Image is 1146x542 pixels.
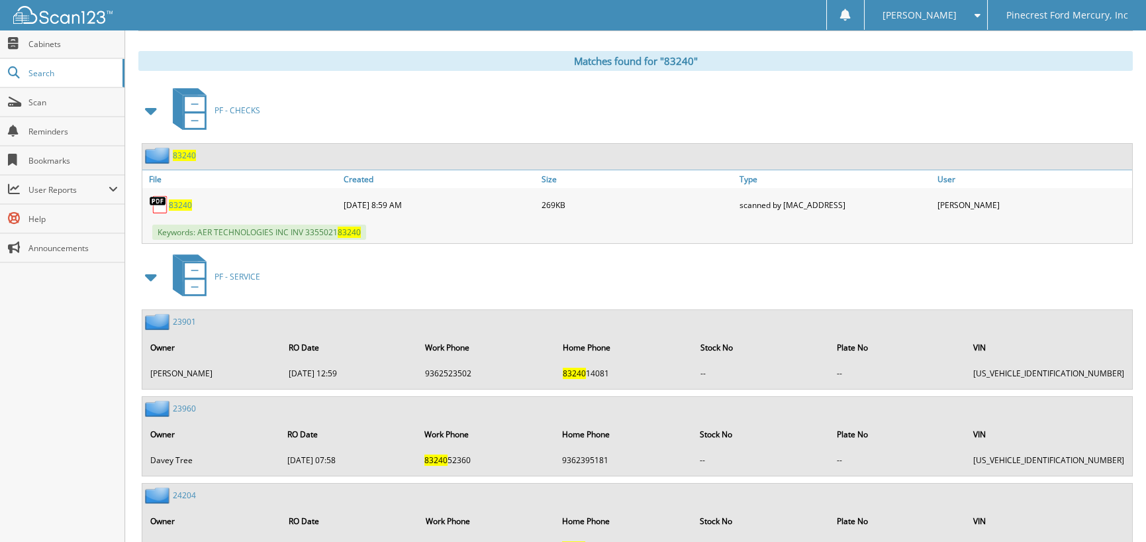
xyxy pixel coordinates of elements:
td: 9362395181 [555,449,692,471]
img: folder2.png [145,487,173,504]
th: VIN [967,421,1131,448]
td: 14081 [556,362,692,384]
th: Stock No [693,508,828,535]
div: [PERSON_NAME] [934,191,1132,218]
td: -- [694,362,829,384]
a: 24204 [173,490,196,501]
td: -- [693,449,829,471]
th: Work Phone [418,334,555,361]
img: PDF.png [149,195,169,215]
span: Help [28,213,118,225]
a: Size [538,170,736,188]
span: PF - SERVICE [215,271,260,282]
a: 23901 [173,316,196,327]
div: 269KB [538,191,736,218]
td: [DATE] 07:58 [281,449,416,471]
span: Cabinets [28,38,118,50]
th: Work Phone [418,421,554,448]
td: -- [830,362,965,384]
span: Keywords: AER TECHNOLOGIES INC INV 3355021 [152,225,366,240]
iframe: Chat Widget [1080,478,1146,542]
th: Owner [144,508,281,535]
span: 83240 [563,368,586,379]
span: PF - CHECKS [215,105,260,116]
th: RO Date [282,334,417,361]
th: Plate No [830,508,965,535]
a: File [142,170,340,188]
td: -- [830,449,965,471]
th: VIN [967,334,1131,361]
span: 83240 [424,455,448,466]
span: Bookmarks [28,155,118,166]
span: Reminders [28,126,118,137]
div: [DATE] 8:59 AM [340,191,538,218]
a: 83240 [173,150,196,161]
span: User Reports [28,184,109,195]
th: Owner [144,421,279,448]
th: RO Date [282,508,418,535]
td: [DATE] 12:59 [282,362,417,384]
a: PF - CHECKS [165,84,260,136]
th: Plate No [830,334,965,361]
div: scanned by [MAC_ADDRESS] [736,191,934,218]
img: folder2.png [145,313,173,330]
a: Type [736,170,934,188]
span: Pinecrest Ford Mercury, Inc [1006,11,1128,19]
div: Matches found for "83240" [138,51,1133,71]
span: Search [28,68,116,79]
a: 23960 [173,403,196,414]
span: [PERSON_NAME] [883,11,957,19]
td: [US_VEHICLE_IDENTIFICATION_NUMBER] [967,362,1131,384]
span: Scan [28,97,118,108]
th: Stock No [694,334,829,361]
th: VIN [967,508,1131,535]
span: Announcements [28,243,118,254]
a: Created [340,170,538,188]
a: 83240 [169,199,192,211]
th: Work Phone [419,508,555,535]
td: 52360 [418,449,554,471]
td: Davey Tree [144,449,279,471]
td: [PERSON_NAME] [144,362,281,384]
th: Owner [144,334,281,361]
img: scan123-logo-white.svg [13,6,113,24]
th: Stock No [693,421,829,448]
td: 9362523502 [418,362,555,384]
td: [US_VEHICLE_IDENTIFICATION_NUMBER] [967,449,1131,471]
th: RO Date [281,421,416,448]
span: 83240 [338,227,361,238]
a: PF - SERVICE [165,250,260,303]
img: folder2.png [145,147,173,164]
th: Home Phone [556,334,692,361]
img: folder2.png [145,400,173,417]
a: User [934,170,1132,188]
th: Home Phone [555,508,692,535]
th: Home Phone [555,421,692,448]
th: Plate No [830,421,965,448]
